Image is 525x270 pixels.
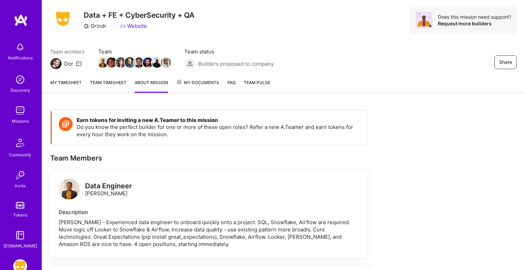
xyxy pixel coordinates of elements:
[499,59,512,66] span: Share
[59,208,359,216] div: Description
[76,61,82,66] i: icon Mail
[98,57,108,68] img: Team Member Avatar
[198,60,274,67] span: Builders proposed to company
[143,57,153,68] img: Team Member Avatar
[10,87,30,94] div: Discovery
[59,117,73,131] img: Token icon
[116,57,126,68] img: Team Member Avatar
[84,23,89,29] i: icon CompanyGray
[135,79,168,93] a: About Mission
[13,40,27,54] img: bell
[438,20,511,27] div: Request more builders
[12,117,29,125] div: Missions
[14,14,28,26] img: logo
[494,55,517,69] button: Share
[227,79,235,93] a: FAQ
[8,54,33,62] div: Notifications
[134,57,143,68] a: Team Member Avatar
[16,202,24,208] img: tokens
[176,79,219,87] span: My Documents
[134,57,144,68] img: Team Member Avatar
[50,58,61,69] img: Team Architect
[244,80,270,85] span: Team Pulse
[184,48,274,55] span: Team status
[77,117,360,123] h4: Earn tokens for inviting a new A.Teamer to this mission
[107,57,116,68] a: Team Member Avatar
[59,179,80,199] img: logo
[152,57,161,68] a: Team Member Avatar
[13,104,27,117] img: teamwork
[184,58,195,69] img: Builders proposed to company
[143,57,152,68] a: Team Member Avatar
[125,57,134,68] a: Team Member Avatar
[64,60,73,67] div: Dor
[416,12,432,28] img: Avatar
[244,79,270,93] a: Team Pulse
[438,14,511,20] div: Does this mission need support?
[13,73,27,87] img: discovery
[116,57,125,68] a: Team Member Avatar
[152,57,162,68] img: Team Member Avatar
[90,79,126,93] a: Team timesheet
[84,22,106,30] div: Grindr
[3,242,37,249] div: [DOMAIN_NAME]
[98,48,170,55] span: Team
[125,57,135,68] img: Team Member Avatar
[176,79,219,93] a: My Documents
[50,48,84,55] span: Team architect
[50,9,75,28] img: Company Logo
[13,168,27,182] img: Invite
[161,57,171,68] img: Team Member Avatar
[161,57,170,68] a: Team Member Avatar
[12,134,28,151] img: Community
[107,57,117,68] img: Team Member Avatar
[84,11,194,19] h3: Data + FE + CyberSecurity + QA
[59,179,80,201] a: logo
[13,211,27,219] div: Tokens
[50,154,367,163] div: Team Members
[59,219,359,248] div: [PERSON_NAME] - Experienced data engineer to onboard quickly onto a project. SQL, Snowflake, Airf...
[98,57,107,68] a: Team Member Avatar
[85,182,132,190] div: Data Engineer
[77,123,360,138] p: Do you know the perfect builder for one or more of these open roles? Refer a new A.Teamer and ear...
[120,22,147,30] a: Website
[50,79,82,93] a: My timesheet
[9,151,31,158] div: Community
[15,182,26,189] div: Invite
[13,228,27,242] img: guide book
[85,182,132,197] div: [PERSON_NAME]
